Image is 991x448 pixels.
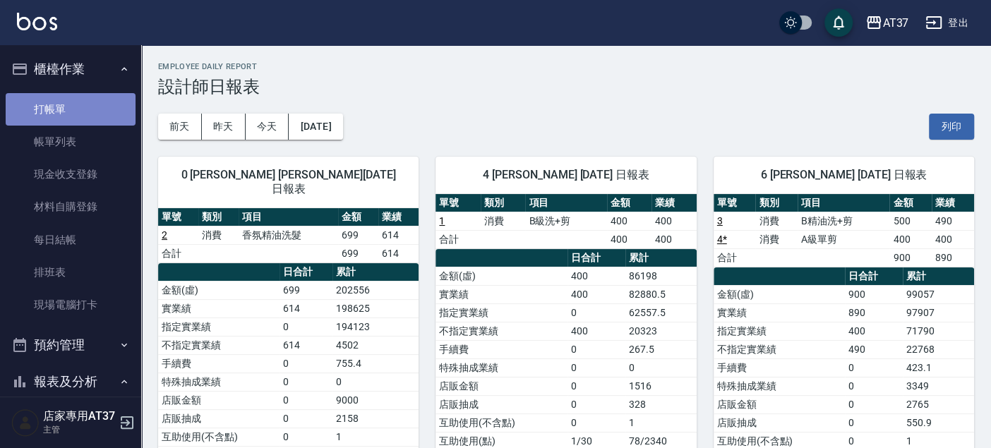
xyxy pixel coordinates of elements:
[625,413,697,432] td: 1
[625,395,697,413] td: 328
[332,373,419,391] td: 0
[567,377,625,395] td: 0
[798,230,889,248] td: A級單剪
[332,299,419,317] td: 198625
[481,194,526,212] th: 類別
[436,267,567,285] td: 金額(虛)
[332,336,419,354] td: 4502
[903,322,974,340] td: 71790
[158,208,419,263] table: a dense table
[338,244,378,262] td: 699
[714,358,845,377] td: 手續費
[158,428,280,446] td: 互助使用(不含點)
[845,303,903,322] td: 890
[755,194,798,212] th: 類別
[436,285,567,303] td: 實業績
[625,285,697,303] td: 82880.5
[714,285,845,303] td: 金額(虛)
[436,340,567,358] td: 手續費
[903,358,974,377] td: 423.1
[714,340,845,358] td: 不指定實業績
[731,168,957,182] span: 6 [PERSON_NAME] [DATE] 日報表
[158,409,280,428] td: 店販抽成
[332,428,419,446] td: 1
[280,428,333,446] td: 0
[158,317,280,336] td: 指定實業績
[332,391,419,409] td: 9000
[651,230,697,248] td: 400
[6,363,136,400] button: 報表及分析
[932,194,974,212] th: 業績
[338,208,378,226] th: 金額
[378,208,419,226] th: 業績
[6,327,136,363] button: 預約管理
[436,377,567,395] td: 店販金額
[525,212,606,230] td: B級洗+剪
[845,358,903,377] td: 0
[889,212,932,230] td: 500
[6,256,136,289] a: 排班表
[280,299,333,317] td: 614
[175,168,402,196] span: 0 [PERSON_NAME] [PERSON_NAME][DATE] 日報表
[439,215,445,226] a: 1
[332,354,419,373] td: 755.4
[6,51,136,87] button: 櫃檯作業
[714,194,756,212] th: 單號
[378,226,419,244] td: 614
[6,289,136,321] a: 現場電腦打卡
[198,226,239,244] td: 消費
[625,267,697,285] td: 86198
[280,336,333,354] td: 614
[845,395,903,413] td: 0
[567,340,625,358] td: 0
[845,413,903,432] td: 0
[436,194,481,212] th: 單號
[162,229,167,241] a: 2
[280,409,333,428] td: 0
[436,230,481,248] td: 合計
[889,248,932,267] td: 900
[436,395,567,413] td: 店販抽成
[481,212,526,230] td: 消費
[714,413,845,432] td: 店販抽成
[43,423,115,436] p: 主管
[280,281,333,299] td: 699
[625,377,697,395] td: 1516
[929,114,974,140] button: 列印
[567,303,625,322] td: 0
[903,340,974,358] td: 22768
[903,395,974,413] td: 2765
[860,8,914,37] button: AT37
[567,285,625,303] td: 400
[714,248,756,267] td: 合計
[158,77,974,97] h3: 設計師日報表
[932,248,974,267] td: 890
[607,194,652,212] th: 金額
[280,317,333,336] td: 0
[714,395,845,413] td: 店販金額
[567,395,625,413] td: 0
[239,208,338,226] th: 項目
[332,263,419,281] th: 累計
[436,413,567,432] td: 互助使用(不含點)
[158,354,280,373] td: 手續費
[158,336,280,354] td: 不指定實業績
[798,212,889,230] td: B精油洗+剪
[158,373,280,391] td: 特殊抽成業績
[903,413,974,432] td: 550.9
[6,126,136,158] a: 帳單列表
[845,377,903,395] td: 0
[158,391,280,409] td: 店販金額
[17,13,57,30] img: Logo
[889,194,932,212] th: 金額
[567,249,625,267] th: 日合計
[436,358,567,377] td: 特殊抽成業績
[824,8,853,37] button: save
[436,322,567,340] td: 不指定實業績
[607,230,652,248] td: 400
[889,230,932,248] td: 400
[932,212,974,230] td: 490
[651,194,697,212] th: 業績
[280,391,333,409] td: 0
[714,377,845,395] td: 特殊抽成業績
